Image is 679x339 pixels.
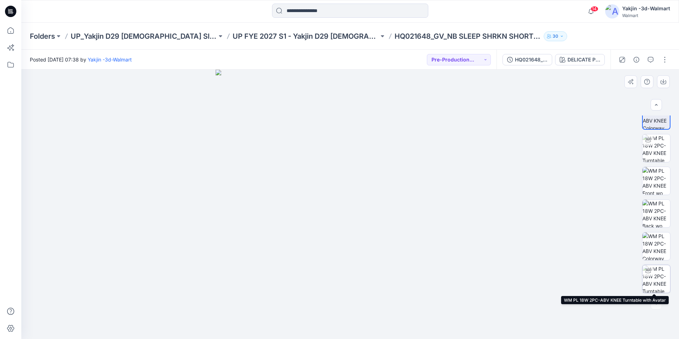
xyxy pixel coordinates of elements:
[605,4,619,18] img: avatar
[515,56,548,64] div: HQ021648_GV_NB SLEEP SHRKN SHORT SET PLUS
[88,56,132,63] a: Yakjin -3d-Walmart
[643,102,670,129] img: WM PL 18W 2PC-ABV KNEE Colorway wo Avatar
[622,13,670,18] div: Walmart
[591,6,598,12] span: 14
[642,134,670,162] img: WM PL 18W 2PC-ABV KNEE Turntable with Avatar
[642,167,670,195] img: WM PL 18W 2PC-ABV KNEE Front wo Avatar
[216,70,485,339] img: eyJhbGciOiJIUzI1NiIsImtpZCI6IjAiLCJzbHQiOiJzZXMiLCJ0eXAiOiJKV1QifQ.eyJkYXRhIjp7InR5cGUiOiJzdG9yYW...
[642,265,670,293] img: WM PL 18W 2PC-ABV KNEE Turntable with Avatar
[233,31,379,41] a: UP FYE 2027 S1 - Yakjin D29 [DEMOGRAPHIC_DATA] Sleepwear
[544,31,567,41] button: 30
[30,31,55,41] a: Folders
[622,4,670,13] div: Yakjin -3d-Walmart
[30,56,132,63] span: Posted [DATE] 07:38 by
[642,200,670,227] img: WM PL 18W 2PC-ABV KNEE Back wo Avatar
[503,54,552,65] button: HQ021648_GV_NB SLEEP SHRKN SHORT SET PLUS
[555,54,605,65] button: DELICATE PINK
[567,56,600,64] div: DELICATE PINK
[395,31,541,41] p: HQ021648_GV_NB SLEEP SHRKN SHORT SET_SHORT
[71,31,217,41] a: UP_Yakjin D29 [DEMOGRAPHIC_DATA] Sleep
[631,54,642,65] button: Details
[642,232,670,260] img: WM PL 18W 2PC-ABV KNEE Colorway wo Avatar
[553,32,558,40] p: 30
